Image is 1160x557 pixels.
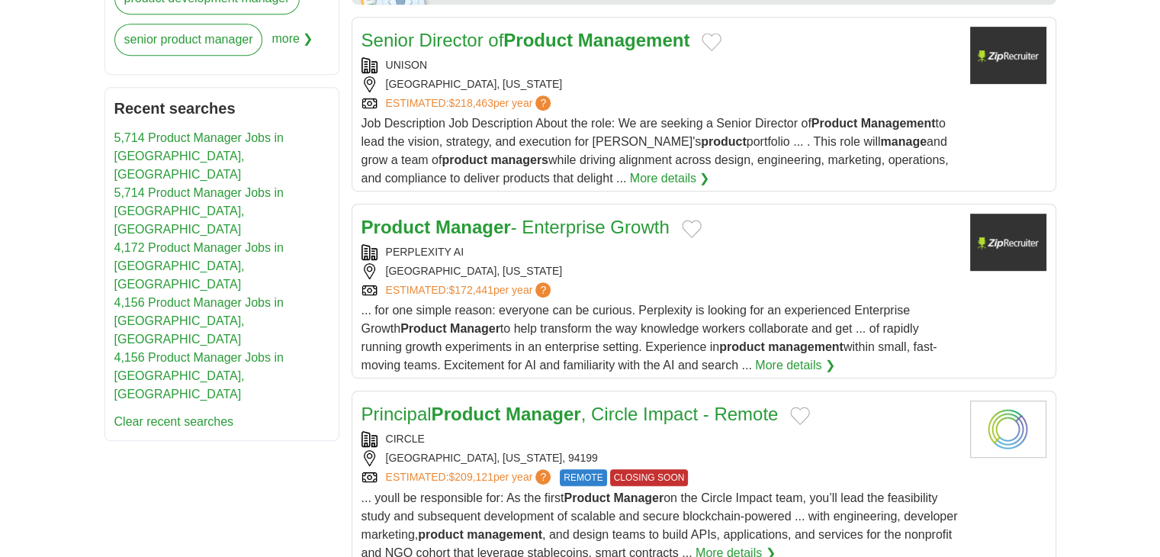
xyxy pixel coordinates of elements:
[400,322,446,335] strong: Product
[386,95,554,111] a: ESTIMATED:$218,463per year?
[702,33,721,51] button: Add to favorite jobs
[114,415,234,428] a: Clear recent searches
[755,356,835,375] a: More details ❯
[535,282,551,298] span: ?
[361,450,958,466] div: [GEOGRAPHIC_DATA], [US_STATE], 94199
[272,24,313,65] span: more ❯
[361,217,670,237] a: Product Manager- Enterprise Growth
[114,351,284,401] a: 4,156 Product Manager Jobs in [GEOGRAPHIC_DATA], [GEOGRAPHIC_DATA]
[535,469,551,485] span: ?
[970,27,1046,84] img: Unison logo
[361,244,958,260] div: PERPLEXITY AI
[442,153,487,166] strong: product
[613,491,664,504] strong: Manager
[880,135,926,148] strong: manage
[114,186,284,236] a: 5,714 Product Manager Jobs in [GEOGRAPHIC_DATA], [GEOGRAPHIC_DATA]
[114,97,329,120] h2: Recent searches
[719,340,765,353] strong: product
[386,469,554,486] a: ESTIMATED:$209,121per year?
[578,30,690,50] strong: Management
[701,135,747,148] strong: product
[432,404,501,424] strong: Product
[467,528,542,541] strong: management
[768,340,843,353] strong: management
[114,296,284,346] a: 4,156 Product Manager Jobs in [GEOGRAPHIC_DATA], [GEOGRAPHIC_DATA]
[386,59,427,71] a: UNISON
[970,214,1046,271] img: Company logo
[682,220,702,238] button: Add to favorite jobs
[361,76,958,92] div: [GEOGRAPHIC_DATA], [US_STATE]
[448,471,493,483] span: $209,121
[811,117,857,130] strong: Product
[790,407,810,425] button: Add to favorite jobs
[448,97,493,109] span: $218,463
[114,131,284,181] a: 5,714 Product Manager Jobs in [GEOGRAPHIC_DATA], [GEOGRAPHIC_DATA]
[361,217,431,237] strong: Product
[361,263,958,279] div: [GEOGRAPHIC_DATA], [US_STATE]
[418,528,464,541] strong: product
[506,404,581,424] strong: Manager
[564,491,609,504] strong: Product
[610,469,689,486] span: CLOSING SOON
[970,401,1046,458] img: Circle logo
[435,217,511,237] strong: Manager
[503,30,573,50] strong: Product
[386,282,554,298] a: ESTIMATED:$172,441per year?
[114,24,263,56] a: senior product manager
[861,117,936,130] strong: Management
[450,322,500,335] strong: Manager
[361,304,937,372] span: ... for one simple reason: everyone can be curious. Perplexity is looking for an experienced Ente...
[560,469,606,486] span: REMOTE
[361,30,690,50] a: Senior Director ofProduct Management
[114,241,284,291] a: 4,172 Product Manager Jobs in [GEOGRAPHIC_DATA], [GEOGRAPHIC_DATA]
[386,433,425,445] a: CIRCLE
[361,117,949,185] span: Job Description Job Description About the role: We are seeking a Senior Director of to lead the v...
[490,153,548,166] strong: managers
[535,95,551,111] span: ?
[361,404,779,424] a: PrincipalProduct Manager, Circle Impact - Remote
[448,284,493,296] span: $172,441
[630,169,710,188] a: More details ❯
